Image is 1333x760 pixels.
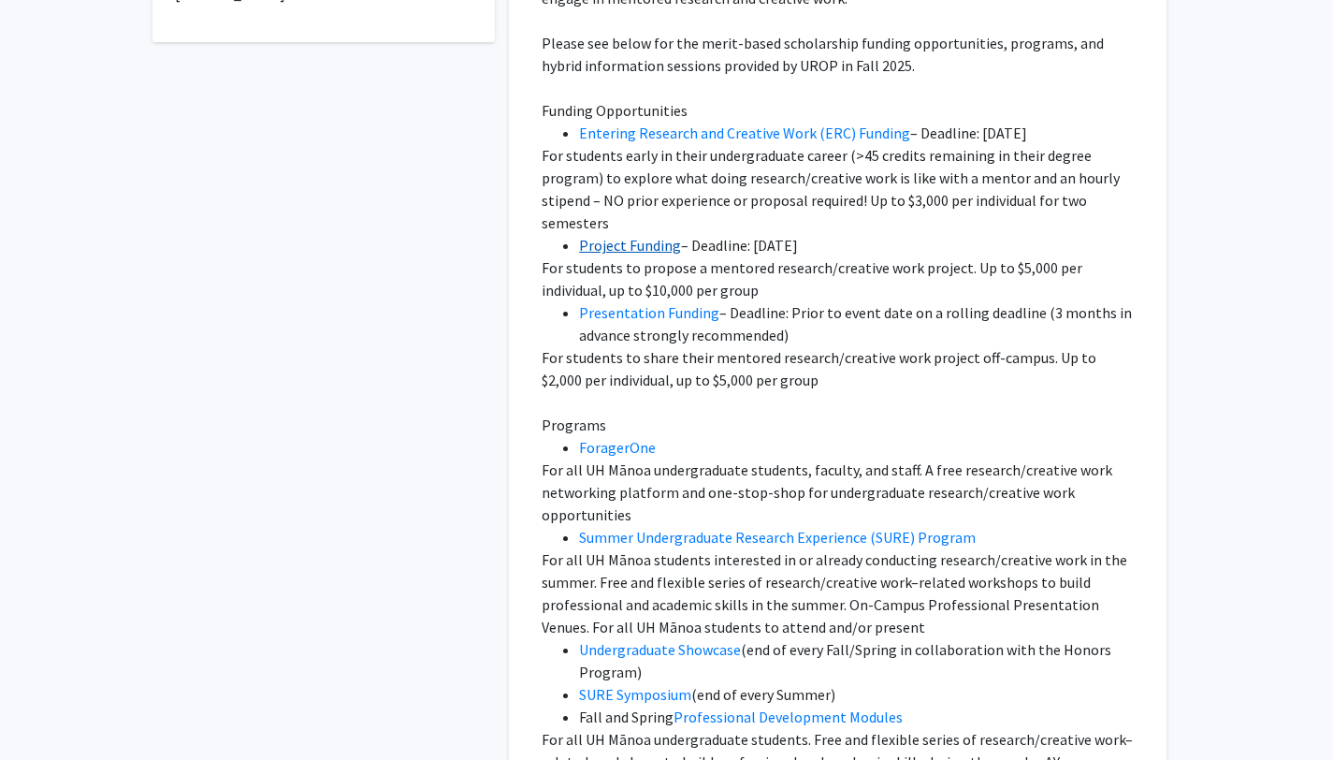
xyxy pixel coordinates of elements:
li: (end of every Summer) [579,683,1134,706]
p: For students to share their mentored research/creative work project off-campus. Up to $2,000 per ... [542,346,1134,391]
li: – Deadline: [DATE] [579,234,1134,256]
p: Please see below for the merit-based scholarship funding opportunities, programs, and hybrid info... [542,32,1134,77]
a: Undergraduate Showcase [579,640,741,659]
a: Professional Development Modules [674,708,903,726]
p: Funding Opportunities [542,99,1134,122]
a: SURE Symposium [579,685,691,704]
p: For students early in their undergraduate career (>45 credits remaining in their degree program) ... [542,144,1134,234]
iframe: Chat [14,676,80,746]
p: For all UH Mānoa students interested in or already conducting research/creative work in the summe... [542,548,1134,638]
li: – Deadline: Prior to event date on a rolling deadline (3 months in advance strongly recommended) [579,301,1134,346]
p: For all UH Mānoa undergraduate students, faculty, and staff. A free research/creative work networ... [542,459,1134,526]
li: Fall and Spring [579,706,1134,728]
a: Summer Undergraduate Research Experience (SURE) Program [579,528,976,547]
a: Entering Research and Creative Work (ERC) Funding [579,124,910,142]
li: (end of every Fall/Spring in collaboration with the Honors Program) [579,638,1134,683]
a: Presentation Funding [579,303,719,322]
a: Project Funding [579,236,681,255]
li: – Deadline: [DATE] [579,122,1134,144]
a: ForagerOne [579,438,656,457]
p: For students to propose a mentored research/creative work project. Up to $5,000 per individual, u... [542,256,1134,301]
p: Programs [542,414,1134,436]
